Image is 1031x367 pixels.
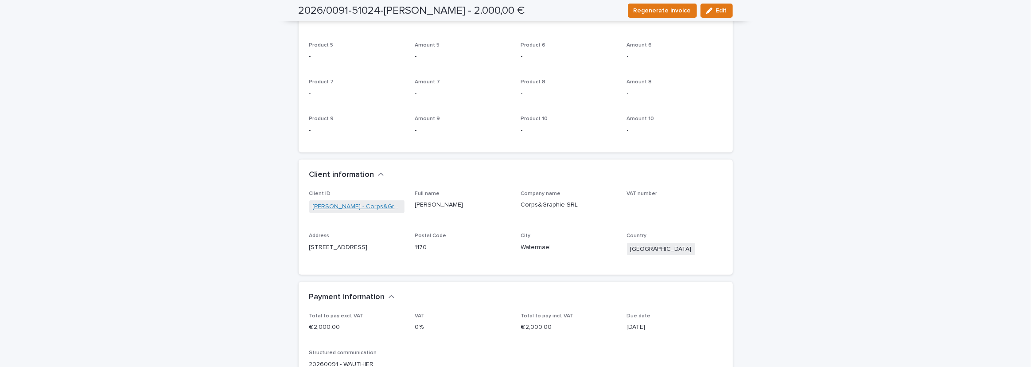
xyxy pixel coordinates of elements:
[309,350,377,355] span: Structured communication
[309,293,385,302] h2: Payment information
[627,116,654,121] span: Amount 10
[521,52,616,61] p: -
[309,323,405,332] p: € 2,000.00
[700,4,733,18] button: Edit
[521,313,574,319] span: Total to pay incl. VAT
[627,313,651,319] span: Due date
[627,126,722,135] p: -
[415,126,510,135] p: -
[627,52,722,61] p: -
[627,233,647,238] span: Country
[309,293,395,302] button: Payment information
[521,200,616,210] p: Corps&Graphie SRL
[521,126,616,135] p: -
[415,116,440,121] span: Amount 9
[521,191,561,196] span: Company name
[415,313,425,319] span: VAT
[309,243,405,252] p: [STREET_ADDRESS]
[415,191,440,196] span: Full name
[309,116,334,121] span: Product 9
[415,233,447,238] span: Postal Code
[309,43,334,48] span: Product 5
[415,79,440,85] span: Amount 7
[415,200,510,210] p: [PERSON_NAME]
[716,8,727,14] span: Edit
[309,313,364,319] span: Total to pay excl. VAT
[627,79,652,85] span: Amount 8
[309,52,405,61] p: -
[627,243,695,256] span: [GEOGRAPHIC_DATA]
[415,323,510,332] p: 0 %
[415,43,440,48] span: Amount 5
[521,243,616,252] p: Watermael
[309,89,405,98] p: -
[521,43,546,48] span: Product 6
[521,116,548,121] span: Product 10
[627,323,722,332] p: [DATE]
[521,233,531,238] span: City
[313,202,401,211] a: [PERSON_NAME] - Corps&Graphie SRL
[634,6,691,15] span: Regenerate invoice
[521,323,616,332] p: € 2,000.00
[415,52,510,61] p: -
[299,4,525,17] h2: 2026/0091-51024-[PERSON_NAME] - 2.000,00 €
[309,79,334,85] span: Product 7
[309,233,330,238] span: Address
[309,170,384,180] button: Client information
[521,79,546,85] span: Product 8
[627,200,722,210] p: -
[309,126,405,135] p: -
[415,243,510,252] p: 1170
[309,170,374,180] h2: Client information
[309,191,331,196] span: Client ID
[415,89,510,98] p: -
[627,89,722,98] p: -
[627,43,652,48] span: Amount 6
[628,4,697,18] button: Regenerate invoice
[521,89,616,98] p: -
[627,191,658,196] span: VAT number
